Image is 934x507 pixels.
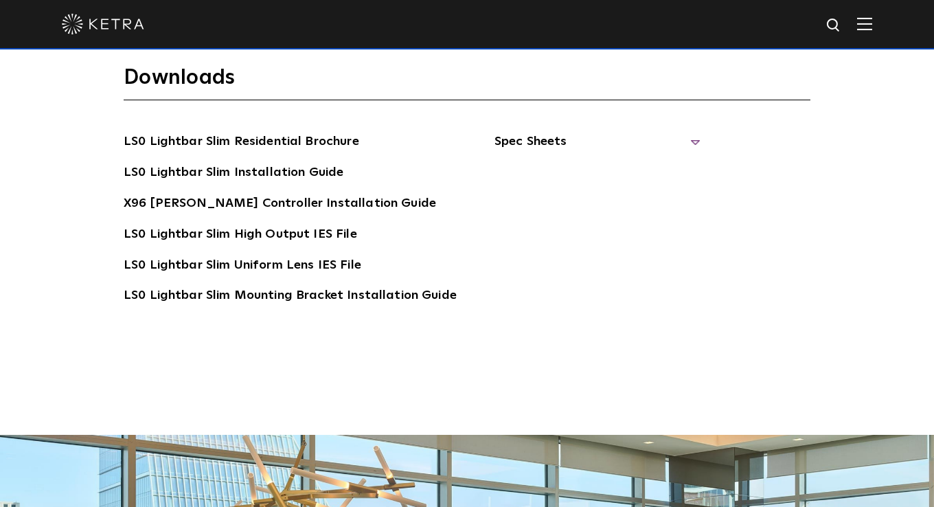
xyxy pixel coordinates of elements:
img: search icon [825,17,843,34]
a: LS0 Lightbar Slim Residential Brochure [124,132,359,154]
a: X96 [PERSON_NAME] Controller Installation Guide [124,194,436,216]
img: ketra-logo-2019-white [62,14,144,34]
a: LS0 Lightbar Slim Uniform Lens IES File [124,256,361,278]
a: LS0 Lightbar Slim Installation Guide [124,163,343,185]
a: LS0 Lightbar Slim High Output IES File [124,225,357,247]
a: LS0 Lightbar Slim Mounting Bracket Installation Guide [124,286,457,308]
img: Hamburger%20Nav.svg [857,17,872,30]
span: Spec Sheets [494,132,700,162]
h3: Downloads [124,65,810,100]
